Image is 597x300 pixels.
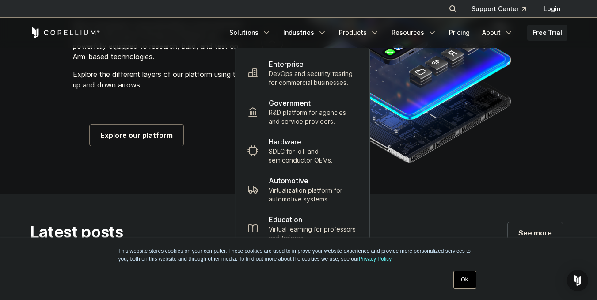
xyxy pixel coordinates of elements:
p: R&D platform for agencies and service providers. [269,108,357,126]
a: Products [334,25,384,41]
a: Industries [278,25,332,41]
p: Enterprise [269,59,304,69]
a: Government R&D platform for agencies and service providers. [240,92,364,131]
a: Automotive Virtualization platform for automotive systems. [240,170,364,209]
a: Support Center [464,1,533,17]
a: Explore our platform [90,125,183,146]
a: Education Virtual learning for professors and trainers. [240,209,364,248]
a: OK [453,271,476,289]
a: Resources [386,25,442,41]
button: Search [445,1,461,17]
a: Login [536,1,567,17]
p: SDLC for IoT and semiconductor OEMs. [269,147,357,165]
p: Government [269,98,311,108]
span: See more [518,228,552,238]
p: This website stores cookies on your computer. These cookies are used to improve your website expe... [118,247,479,263]
p: Hardware [269,137,301,147]
a: Corellium Home [30,27,100,38]
a: Visit our blog [508,222,563,243]
a: Privacy Policy. [359,256,393,262]
div: Navigation Menu [438,1,567,17]
h2: Latest posts [30,222,331,242]
span: Explore our platform [100,130,173,141]
a: Hardware SDLC for IoT and semiconductor OEMs. [240,131,364,170]
a: Free Trial [527,25,567,41]
p: Education [269,214,302,225]
p: Virtualization platform for automotive systems. [269,186,357,204]
a: Solutions [224,25,276,41]
a: Enterprise DevOps and security testing for commercial businesses. [240,53,364,92]
div: Open Intercom Messenger [567,270,588,291]
div: Navigation Menu [224,25,567,41]
p: DevOps and security testing for commercial businesses. [269,69,357,87]
p: Automotive [269,175,308,186]
p: Virtual learning for professors and trainers. [269,225,357,243]
p: Explore the different layers of our platform using the up and down arrows. [73,69,243,90]
a: Pricing [444,25,475,41]
a: About [477,25,518,41]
